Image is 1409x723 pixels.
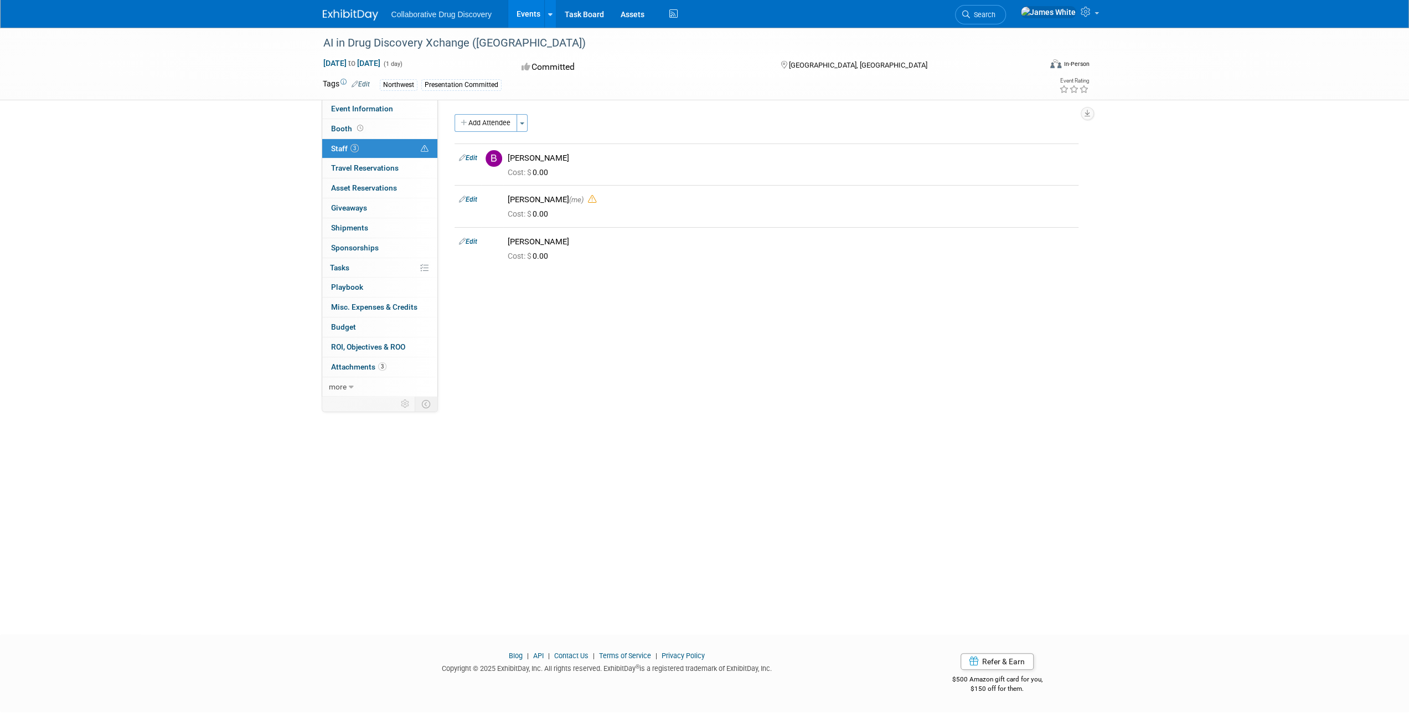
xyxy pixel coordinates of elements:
[508,168,553,177] span: 0.00
[322,218,437,238] a: Shipments
[331,183,397,192] span: Asset Reservations
[459,154,477,162] a: Edit
[322,377,437,397] a: more
[331,203,367,212] span: Giveaways
[391,10,492,19] span: Collaborative Drug Discovery
[459,238,477,245] a: Edit
[331,283,363,291] span: Playbook
[908,684,1087,694] div: $150 off for them.
[508,252,553,260] span: 0.00
[508,168,533,177] span: Cost: $
[636,664,639,670] sup: ®
[662,652,705,660] a: Privacy Policy
[322,119,437,139] a: Booth
[1050,59,1061,68] img: Format-Inperson.png
[421,144,429,154] span: Potential Scheduling Conflict -- at least one attendee is tagged in another overlapping event.
[331,243,379,252] span: Sponsorships
[378,362,386,371] span: 3
[455,114,517,132] button: Add Attendee
[322,278,437,297] a: Playbook
[323,661,892,674] div: Copyright © 2025 ExhibitDay, Inc. All rights reserved. ExhibitDay is a registered trademark of Ex...
[524,652,531,660] span: |
[352,80,370,88] a: Edit
[331,124,365,133] span: Booth
[322,99,437,119] a: Event Information
[508,237,1074,247] div: [PERSON_NAME]
[323,58,381,68] span: [DATE] [DATE]
[789,61,927,69] span: [GEOGRAPHIC_DATA], [GEOGRAPHIC_DATA]
[355,124,365,132] span: Booth not reserved yet
[396,397,415,411] td: Personalize Event Tab Strip
[383,60,402,68] span: (1 day)
[322,198,437,218] a: Giveaways
[599,652,651,660] a: Terms of Service
[322,298,437,317] a: Misc. Expenses & Credits
[323,78,370,91] td: Tags
[1020,6,1076,18] img: James White
[322,238,437,258] a: Sponsorships
[319,33,1024,53] div: AI in Drug Discovery Xchange ([GEOGRAPHIC_DATA])
[331,362,386,371] span: Attachments
[415,397,437,411] td: Toggle Event Tabs
[955,5,1006,24] a: Search
[350,144,359,152] span: 3
[588,195,596,203] i: Double-book Warning!
[330,263,349,272] span: Tasks
[508,252,533,260] span: Cost: $
[908,668,1087,693] div: $500 Amazon gift card for you,
[508,209,553,218] span: 0.00
[331,144,359,153] span: Staff
[322,258,437,278] a: Tasks
[1059,78,1088,84] div: Event Rating
[322,178,437,198] a: Asset Reservations
[590,652,597,660] span: |
[518,58,763,77] div: Committed
[347,59,357,68] span: to
[1063,60,1089,68] div: In-Person
[322,158,437,178] a: Travel Reservations
[331,163,399,172] span: Travel Reservations
[331,104,393,113] span: Event Information
[508,194,1074,205] div: [PERSON_NAME]
[508,209,533,218] span: Cost: $
[331,223,368,232] span: Shipments
[459,196,477,203] a: Edit
[331,322,356,331] span: Budget
[331,342,405,351] span: ROI, Objectives & ROO
[554,652,589,660] a: Contact Us
[976,58,1090,74] div: Event Format
[653,652,660,660] span: |
[322,337,437,357] a: ROI, Objectives & ROO
[380,79,417,91] div: Northwest
[509,652,523,660] a: Blog
[322,317,437,337] a: Budget
[322,357,437,377] a: Attachments3
[331,302,417,311] span: Misc. Expenses & Credits
[322,139,437,158] a: Staff3
[961,653,1034,670] a: Refer & Earn
[533,652,544,660] a: API
[545,652,553,660] span: |
[508,153,1074,163] div: [PERSON_NAME]
[421,79,502,91] div: Presentation Committed
[323,9,378,20] img: ExhibitDay
[329,382,347,391] span: more
[486,150,502,167] img: B.jpg
[970,11,995,19] span: Search
[569,196,584,204] span: (me)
